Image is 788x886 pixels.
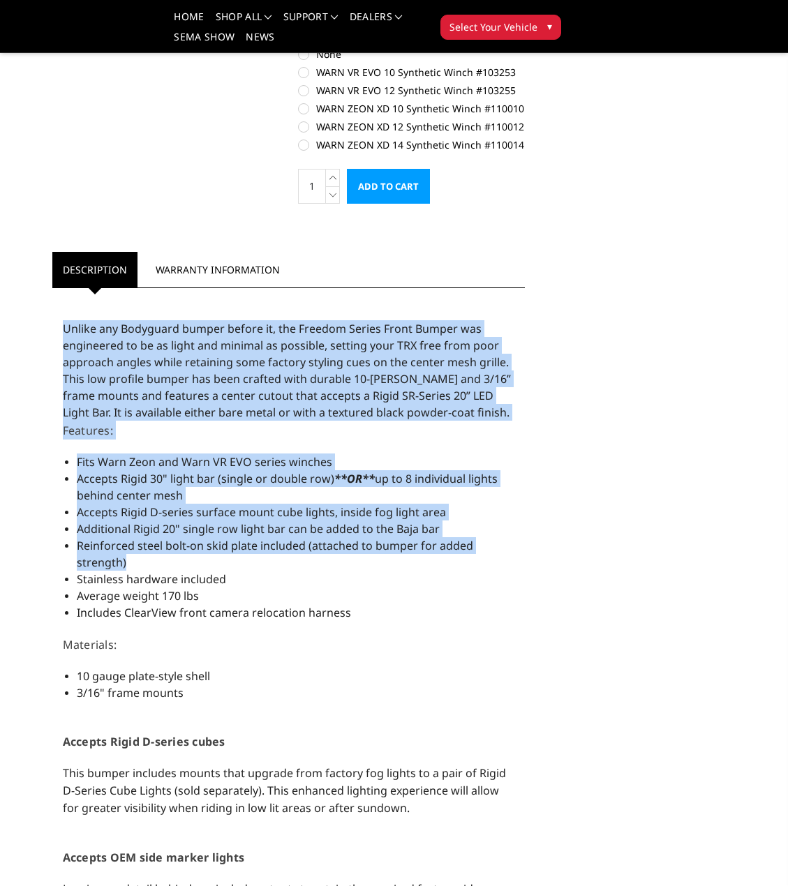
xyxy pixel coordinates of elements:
strong: Accepts OEM side marker lights [63,850,245,865]
a: Home [174,12,204,32]
span: This bumper includes mounts that upgrade from factory fog lights to a pair of Rigid D-Series Cube... [63,765,506,816]
span: 3/16" frame mounts [77,685,184,700]
span: Includes ClearView front camera relocation harness [77,605,351,620]
label: WARN VR EVO 10 Synthetic Winch #103253 [298,65,525,80]
a: SEMA Show [174,32,235,52]
a: Warranty Information [145,252,290,287]
span: Stainless hardware included [77,571,226,587]
label: WARN ZEON XD 12 Synthetic Winch #110012 [298,119,525,134]
label: WARN ZEON XD 10 Synthetic Winch #110010 [298,101,525,116]
a: News [246,32,274,52]
label: WARN VR EVO 12 Synthetic Winch #103255 [298,83,525,98]
strong: Accepts Rigid D-series cubes [63,734,225,749]
span: Accepts Rigid 30" light bar (single or double row) up to 8 individual lights behind center mesh [77,471,498,503]
a: shop all [216,12,272,32]
span: Additional Rigid 20" single row light bar can be added to the Baja bar [77,521,440,536]
span: 10 gauge plate-style shell [77,668,210,684]
span: Reinforced steel bolt-on skid plate included (attached to bumper for added strength) [77,538,473,570]
span: Accepts Rigid D-series surface mount cube lights, inside fog light area [77,504,446,520]
span: Features: [63,423,113,438]
button: Select Your Vehicle [440,15,561,40]
span: Unlike any Bodyguard bumper before it, the Freedom Series Front Bumper was engineered to be as li... [63,321,511,420]
a: Description [52,252,137,287]
span: Average weight 170 lbs [77,588,199,603]
iframe: Chat Widget [718,819,788,886]
span: Materials: [63,637,117,652]
label: None [298,47,525,61]
a: Support [283,12,339,32]
span: ▾ [547,19,552,33]
span: Select Your Vehicle [449,20,537,34]
a: Dealers [350,12,403,32]
span: Fits Warn Zeon and Warn VR EVO series winches [77,454,332,470]
input: Add to Cart [347,169,430,204]
label: WARN ZEON XD 14 Synthetic Winch #110014 [298,137,525,152]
